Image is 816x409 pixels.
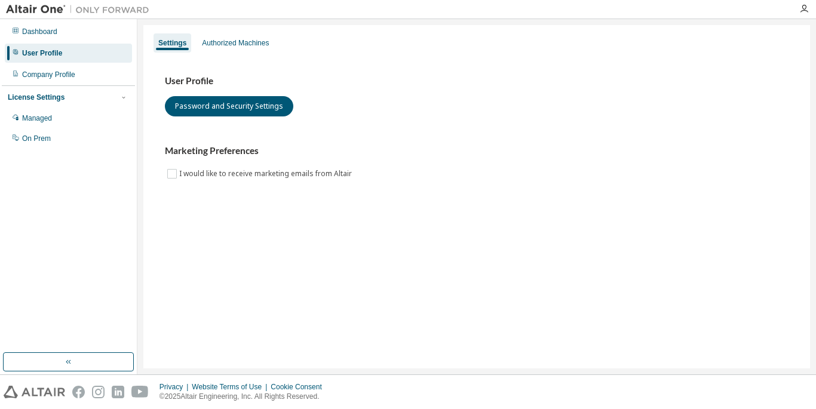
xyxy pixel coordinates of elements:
[159,392,329,402] p: © 2025 Altair Engineering, Inc. All Rights Reserved.
[131,386,149,398] img: youtube.svg
[159,382,192,392] div: Privacy
[8,93,65,102] div: License Settings
[165,96,293,116] button: Password and Security Settings
[4,386,65,398] img: altair_logo.svg
[112,386,124,398] img: linkedin.svg
[22,134,51,143] div: On Prem
[6,4,155,16] img: Altair One
[271,382,329,392] div: Cookie Consent
[92,386,105,398] img: instagram.svg
[22,27,57,36] div: Dashboard
[22,113,52,123] div: Managed
[165,145,789,157] h3: Marketing Preferences
[72,386,85,398] img: facebook.svg
[22,48,62,58] div: User Profile
[158,38,186,48] div: Settings
[179,167,354,181] label: I would like to receive marketing emails from Altair
[22,70,75,79] div: Company Profile
[165,75,789,87] h3: User Profile
[202,38,269,48] div: Authorized Machines
[192,382,271,392] div: Website Terms of Use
